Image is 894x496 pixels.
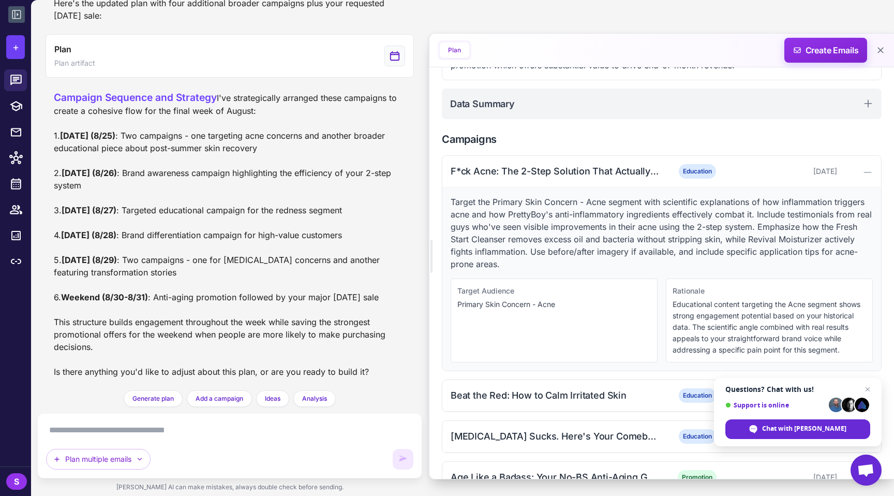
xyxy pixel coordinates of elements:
[124,390,183,407] button: Generate plan
[762,424,846,433] span: Chat with [PERSON_NAME]
[265,394,280,403] span: Ideas
[451,196,873,270] p: Target the Primary Skin Concern - Acne segment with scientific explanations of how inflammation t...
[132,394,174,403] span: Generate plan
[679,164,716,179] span: Education
[735,166,837,177] div: [DATE]
[6,473,27,490] div: S
[46,449,151,470] button: Plan multiple emails
[673,285,866,297] div: Rationale
[451,388,660,402] div: Beat the Red: How to Calm Irritated Skin
[187,390,252,407] button: Add a campaign
[457,299,651,310] p: Primary Skin Concern - Acne
[61,230,116,240] strong: [DATE] (8/28)
[784,38,867,63] button: Create Emails
[457,285,651,297] div: Target Audience
[851,455,882,486] a: Open chat
[725,401,825,409] span: Support is online
[196,394,243,403] span: Add a campaign
[673,299,866,356] p: Educational content targeting the Acne segment shows strong engagement potential based on your hi...
[6,35,25,59] button: +
[725,419,870,439] span: Chat with [PERSON_NAME]
[62,168,117,178] strong: [DATE] (8/26)
[781,38,871,63] span: Create Emails
[302,394,327,403] span: Analysis
[442,132,882,147] h2: Campaigns
[293,390,336,407] button: Analysis
[12,39,19,55] span: +
[256,390,289,407] button: Ideas
[62,255,117,265] strong: [DATE] (8/29)
[37,478,422,496] div: [PERSON_NAME] AI can make mistakes, always double check before sending.
[451,470,660,484] div: Age Like a Badass: Your No-BS Anti-Aging Gameplan
[451,429,660,443] div: [MEDICAL_DATA] Sucks. Here's Your Comeback Plan.
[725,385,870,393] span: Questions? Chat with us!
[735,472,837,483] div: [DATE]
[450,97,515,111] h2: Data Summary
[54,91,217,104] span: Campaign Sequence and Strategy
[54,57,95,69] span: Plan artifact
[60,130,115,141] strong: [DATE] (8/25)
[54,90,406,378] div: I've strategically arranged these campaigns to create a cohesive flow for the final week of Augus...
[46,34,414,78] button: View generated Plan
[61,292,148,302] strong: Weekend (8/30-8/31)
[678,470,717,485] span: Promotion
[54,43,71,55] span: Plan
[679,429,716,444] span: Education
[62,205,116,215] strong: [DATE] (8/27)
[451,164,660,178] div: F*ck Acne: The 2-Step Solution That Actually Works
[679,388,716,403] span: Education
[440,42,469,58] button: Plan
